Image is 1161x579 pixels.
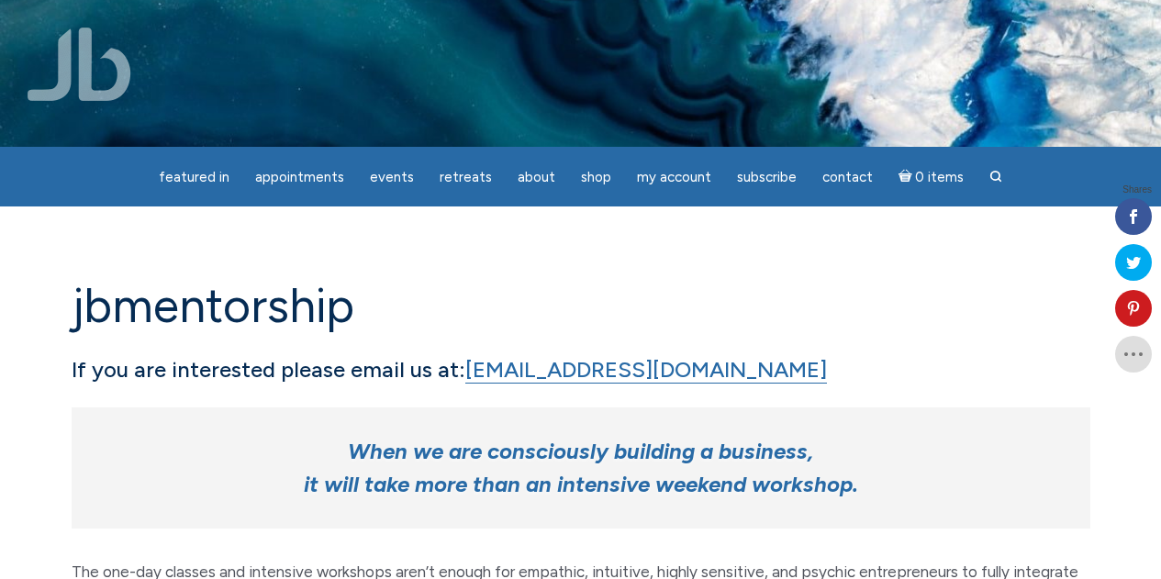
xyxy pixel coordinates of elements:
[348,438,813,464] em: When we are consciously building a business,
[370,169,414,185] span: Events
[637,169,711,185] span: My Account
[811,160,884,195] a: Contact
[359,160,425,195] a: Events
[159,169,229,185] span: featured in
[465,356,827,384] a: [EMAIL_ADDRESS][DOMAIN_NAME]
[429,160,503,195] a: Retreats
[626,160,722,195] a: My Account
[822,169,873,185] span: Contact
[887,158,976,195] a: Cart0 items
[915,171,964,184] span: 0 items
[518,169,555,185] span: About
[28,28,131,101] img: Jamie Butler. The Everyday Medium
[304,471,858,497] em: it will take more than an intensive weekend workshop.
[148,160,240,195] a: featured in
[726,160,808,195] a: Subscribe
[507,160,566,195] a: About
[581,169,611,185] span: Shop
[570,160,622,195] a: Shop
[255,169,344,185] span: Appointments
[72,354,1090,385] h5: If you are interested please email us at:
[72,280,1090,332] h1: JBMentorship
[440,169,492,185] span: Retreats
[244,160,355,195] a: Appointments
[1122,185,1152,195] span: Shares
[737,169,797,185] span: Subscribe
[899,169,916,185] i: Cart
